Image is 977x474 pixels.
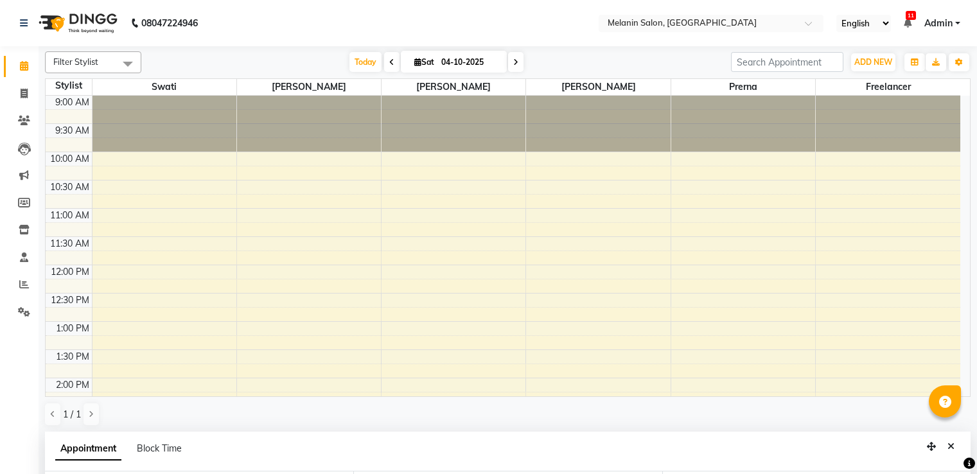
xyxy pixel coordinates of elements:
[411,57,437,67] span: Sat
[48,152,92,166] div: 10:00 AM
[48,237,92,250] div: 11:30 AM
[526,79,670,95] span: [PERSON_NAME]
[437,53,502,72] input: 2025-10-04
[46,79,92,92] div: Stylist
[53,57,98,67] span: Filter Stylist
[854,57,892,67] span: ADD NEW
[55,437,121,461] span: Appointment
[816,79,960,95] span: freelancer
[48,180,92,194] div: 10:30 AM
[924,17,953,30] span: Admin
[53,96,92,109] div: 9:00 AM
[906,11,916,20] span: 11
[731,52,843,72] input: Search Appointment
[349,52,382,72] span: Today
[48,294,92,307] div: 12:30 PM
[48,265,92,279] div: 12:00 PM
[92,79,236,95] span: Swati
[33,5,121,41] img: logo
[53,322,92,335] div: 1:00 PM
[923,423,964,461] iframe: chat widget
[137,443,182,454] span: Block Time
[63,408,81,421] span: 1 / 1
[53,378,92,392] div: 2:00 PM
[53,350,92,364] div: 1:30 PM
[851,53,895,71] button: ADD NEW
[237,79,381,95] span: [PERSON_NAME]
[48,209,92,222] div: 11:00 AM
[671,79,815,95] span: Prerna
[141,5,198,41] b: 08047224946
[904,17,911,29] a: 11
[382,79,525,95] span: [PERSON_NAME]
[53,124,92,137] div: 9:30 AM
